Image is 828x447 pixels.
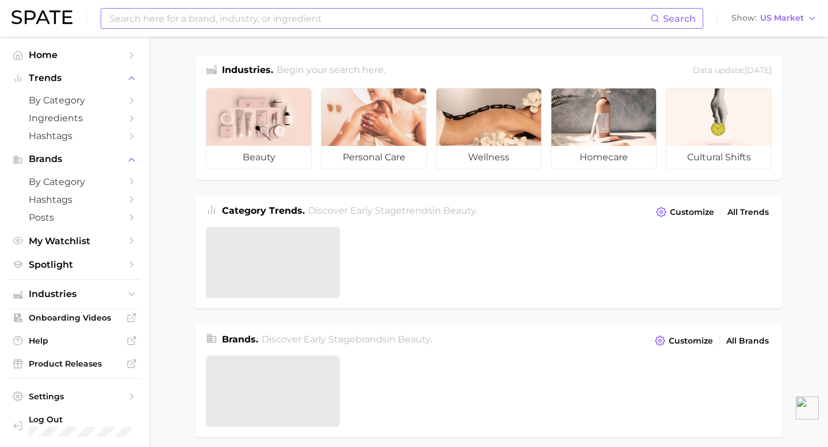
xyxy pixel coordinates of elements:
a: beauty [206,88,312,169]
button: Industries [9,286,140,303]
span: by Category [29,95,121,106]
a: All Trends [724,205,772,220]
span: Ingredients [29,113,121,124]
span: by Category [29,176,121,187]
span: Search [663,13,696,24]
span: beauty [206,146,311,169]
a: Ingredients [9,109,140,127]
a: personal care [321,88,427,169]
a: by Category [9,173,140,191]
span: Help [29,336,121,346]
a: My Watchlist [9,232,140,250]
button: Brands [9,151,140,168]
button: Trends [9,70,140,87]
span: US Market [760,15,804,21]
span: wellness [436,146,541,169]
span: All Trends [727,207,769,217]
a: Home [9,46,140,64]
a: homecare [551,88,657,169]
span: Brands . [222,334,258,345]
h1: Industries. [222,63,273,79]
a: All Brands [723,333,772,349]
a: Settings [9,388,140,405]
span: cultural shifts [666,146,771,169]
button: ShowUS Market [729,11,819,26]
span: My Watchlist [29,236,121,246]
a: Hashtags [9,191,140,209]
img: SPATE [11,10,72,24]
input: Search here for a brand, industry, or ingredient [108,9,650,28]
button: Customize [652,333,716,349]
span: Customize [670,207,714,217]
span: homecare [551,146,656,169]
button: Customize [653,204,717,220]
span: Onboarding Videos [29,313,121,323]
span: Log Out [29,414,131,425]
span: Category Trends . [222,205,305,216]
a: by Category [9,91,140,109]
a: Onboarding Videos [9,309,140,326]
span: Settings [29,391,121,402]
span: Product Releases [29,359,121,369]
a: Help [9,332,140,349]
h2: Begin your search here. [277,63,385,79]
a: Spotlight [9,256,140,273]
span: Customize [669,336,713,346]
span: Home [29,49,121,60]
a: Hashtags [9,127,140,145]
span: Show [731,15,757,21]
span: Brands [29,154,121,164]
a: wellness [436,88,542,169]
span: beauty [398,334,430,345]
span: Posts [29,212,121,223]
span: Industries [29,289,121,299]
a: Log out. Currently logged in with e-mail ashley@episode.co. [9,411,140,440]
span: beauty [443,205,476,216]
span: Trends [29,73,121,83]
span: Hashtags [29,130,121,141]
a: Product Releases [9,355,140,372]
a: Posts [9,209,140,226]
span: Discover Early Stage trends in . [308,205,477,216]
span: personal care [321,146,426,169]
span: Spotlight [29,259,121,270]
div: Data update: [DATE] [693,63,772,79]
span: All Brands [726,336,769,346]
span: Discover Early Stage brands in . [262,334,432,345]
a: cultural shifts [666,88,772,169]
span: Hashtags [29,194,121,205]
